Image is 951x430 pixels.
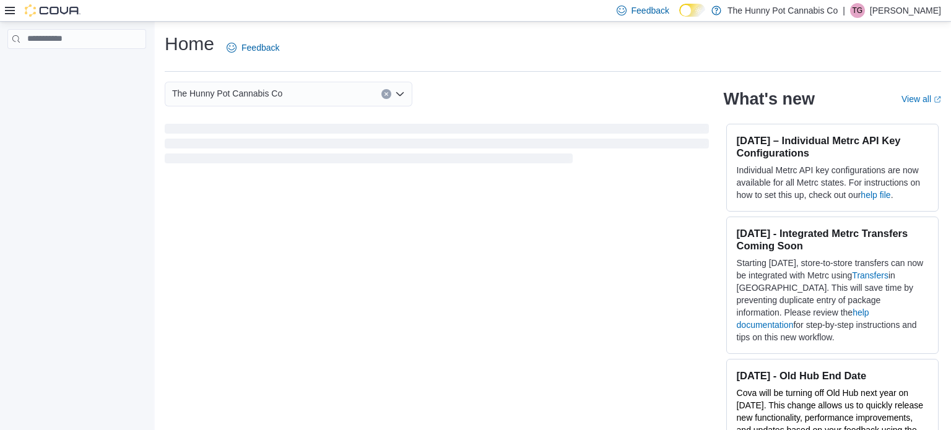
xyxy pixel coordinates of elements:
[679,4,705,17] input: Dark Mode
[165,32,214,56] h1: Home
[852,270,888,280] a: Transfers
[737,134,928,159] h3: [DATE] – Individual Metrc API Key Configurations
[737,307,869,330] a: help documentation
[241,41,279,54] span: Feedback
[737,369,928,382] h3: [DATE] - Old Hub End Date
[632,4,669,17] span: Feedback
[724,89,815,109] h2: What's new
[901,94,941,104] a: View allExternal link
[870,3,941,18] p: [PERSON_NAME]
[172,86,282,101] span: The Hunny Pot Cannabis Co
[25,4,80,17] img: Cova
[934,96,941,103] svg: External link
[737,164,928,201] p: Individual Metrc API key configurations are now available for all Metrc states. For instructions ...
[737,257,928,343] p: Starting [DATE], store-to-store transfers can now be integrated with Metrc using in [GEOGRAPHIC_D...
[850,3,865,18] div: Tania Gonzalez
[861,190,890,200] a: help file
[381,89,391,99] button: Clear input
[165,126,709,166] span: Loading
[737,227,928,252] h3: [DATE] - Integrated Metrc Transfers Coming Soon
[7,51,146,81] nav: Complex example
[843,3,845,18] p: |
[727,3,838,18] p: The Hunny Pot Cannabis Co
[222,35,284,60] a: Feedback
[395,89,405,99] button: Open list of options
[853,3,863,18] span: TG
